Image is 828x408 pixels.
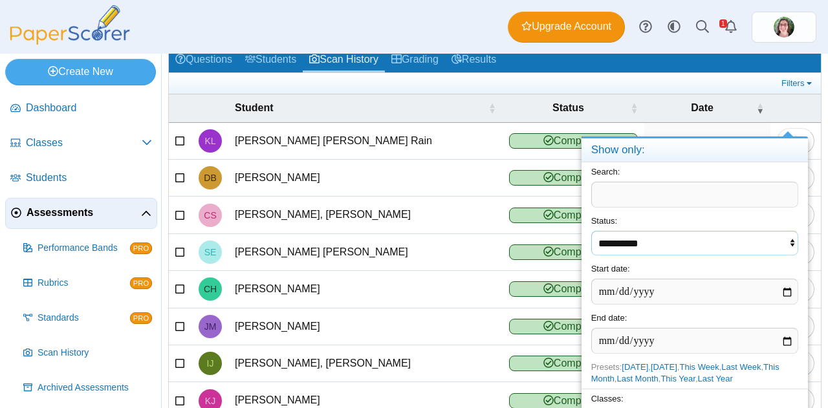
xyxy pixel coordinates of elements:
[509,281,638,297] span: Completed
[591,362,779,383] a: This Month
[38,347,152,360] span: Scan History
[204,211,216,220] span: Collin Reid Sampson
[204,322,217,331] span: Jenesis Helen Mcrae
[303,48,385,72] a: Scan History
[38,381,152,394] span: Archived Assessments
[239,48,303,72] a: Students
[651,101,754,115] span: Date
[204,285,217,294] span: Cheyanne Mildred Hunt
[18,233,157,264] a: Performance Bands PRO
[204,173,216,182] span: Devin Lamar Brayboy
[207,359,214,368] span: Imuwahen Daniella James
[508,12,625,43] a: Upgrade Account
[591,394,624,403] label: Classes:
[445,48,503,72] a: Results
[5,36,135,47] a: PaperScorer
[228,123,503,160] td: [PERSON_NAME] [PERSON_NAME] Rain
[228,271,503,308] td: [PERSON_NAME]
[509,208,638,223] span: Completed
[616,374,658,383] a: Last Month
[27,206,141,220] span: Assessments
[26,101,152,115] span: Dashboard
[385,48,445,72] a: Grading
[38,277,130,290] span: Rubrics
[665,135,750,146] time: Oct 10, 2025 at 9:52 AM
[130,242,152,254] span: PRO
[18,268,157,299] a: Rubrics PRO
[651,362,677,372] a: [DATE]
[679,362,719,372] a: This Week
[169,48,239,72] a: Questions
[5,93,157,124] a: Dashboard
[752,12,816,43] a: ps.jIrQeq6sXhOn61F0
[5,5,135,45] img: PaperScorer
[38,242,130,255] span: Performance Bands
[660,374,695,383] a: This Year
[717,13,745,41] a: Alerts
[591,362,779,383] span: Presets: , , , , , , ,
[591,216,617,226] label: Status:
[774,17,794,38] img: ps.jIrQeq6sXhOn61F0
[204,136,215,145] span: Kaylynn Aniya Rain Lowery
[5,198,157,229] a: Assessments
[18,303,157,334] a: Standards PRO
[778,77,818,90] a: Filters
[228,308,503,345] td: [PERSON_NAME]
[228,345,503,382] td: [PERSON_NAME], [PERSON_NAME]
[630,102,638,114] span: Status : Activate to sort
[756,102,764,114] span: Date : Activate to remove sorting
[204,248,217,257] span: Sandra Sofia Escarraman Gomez
[488,102,496,114] span: Student : Activate to sort
[591,167,620,177] label: Search:
[5,59,156,85] a: Create New
[26,171,152,185] span: Students
[521,19,611,34] span: Upgrade Account
[509,319,638,334] span: Completed
[228,197,503,233] td: [PERSON_NAME], [PERSON_NAME]
[622,362,648,372] a: [DATE]
[235,101,486,115] span: Student
[774,17,794,38] span: Brooke Kelly
[509,356,638,371] span: Completed
[509,244,638,260] span: Completed
[18,372,157,403] a: Archived Assessments
[228,160,503,197] td: [PERSON_NAME]
[18,338,157,369] a: Scan History
[5,163,157,194] a: Students
[582,138,808,162] h4: Show only:
[509,170,638,186] span: Completed
[591,313,627,323] label: End date:
[130,277,152,289] span: PRO
[698,374,733,383] a: Last Year
[591,264,630,274] label: Start date:
[5,128,157,159] a: Classes
[130,312,152,324] span: PRO
[721,362,761,372] a: Last Week
[228,234,503,271] td: [PERSON_NAME] [PERSON_NAME]
[205,396,215,405] span: Kayla Nicole Jacobs
[26,136,142,150] span: Classes
[509,101,627,115] span: Status
[38,312,130,325] span: Standards
[509,133,638,149] span: Completed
